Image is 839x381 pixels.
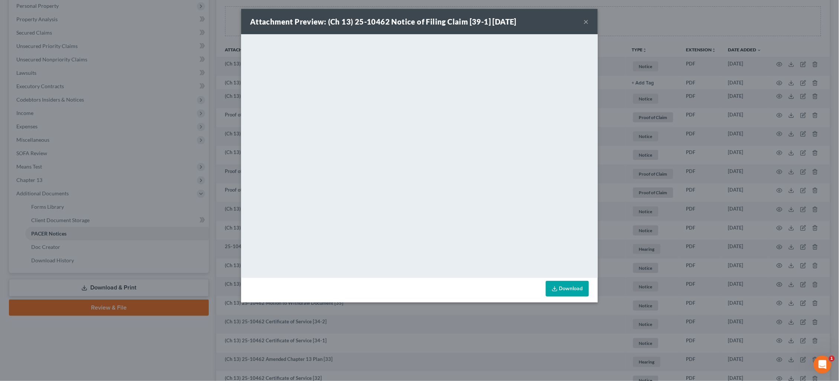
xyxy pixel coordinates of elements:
[584,17,589,26] button: ×
[250,17,516,26] strong: Attachment Preview: (Ch 13) 25-10462 Notice of Filing Claim [39-1] [DATE]
[814,356,832,374] iframe: Intercom live chat
[546,281,589,297] a: Download
[241,34,598,276] iframe: <object ng-attr-data='[URL][DOMAIN_NAME]' type='application/pdf' width='100%' height='650px'></ob...
[829,356,835,362] span: 1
